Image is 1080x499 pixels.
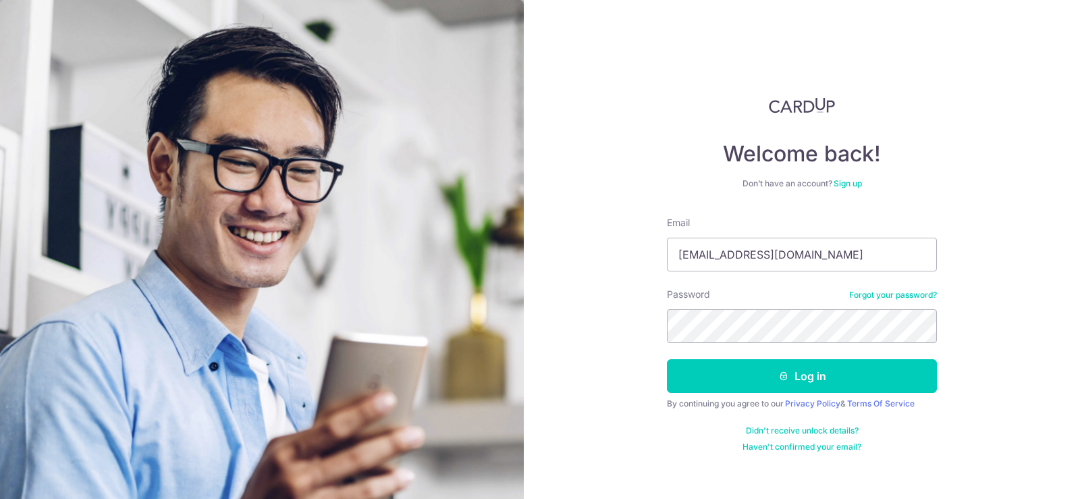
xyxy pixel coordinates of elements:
[667,140,937,167] h4: Welcome back!
[667,178,937,189] div: Don’t have an account?
[834,178,862,188] a: Sign up
[667,288,710,301] label: Password
[746,425,859,436] a: Didn't receive unlock details?
[667,398,937,409] div: By continuing you agree to our &
[742,442,861,452] a: Haven't confirmed your email?
[667,238,937,271] input: Enter your Email
[849,290,937,300] a: Forgot your password?
[667,216,690,230] label: Email
[667,359,937,393] button: Log in
[785,398,840,409] a: Privacy Policy
[769,97,835,113] img: CardUp Logo
[847,398,915,409] a: Terms Of Service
